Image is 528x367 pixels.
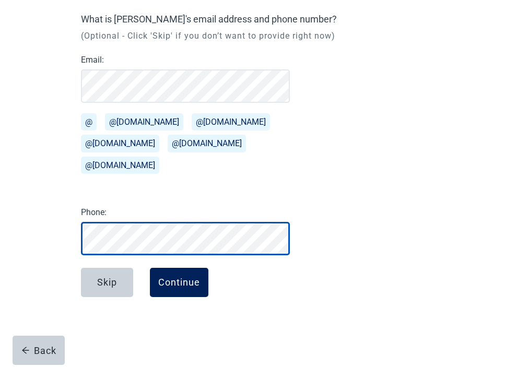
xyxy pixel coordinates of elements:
[81,55,290,65] label: Email:
[105,113,183,131] button: Add @gmail.com to email address
[81,113,97,131] button: Add @ to email address
[81,157,159,174] button: Add @sbcglobal.net to email address
[158,277,200,288] div: Continue
[21,346,30,354] span: arrow-left
[21,345,56,356] div: Back
[192,113,270,131] button: Add @outlook.com to email address
[150,268,208,297] button: Continue
[81,135,159,152] button: Add @yahoo.com to email address
[97,277,117,288] div: Skip
[81,207,290,218] label: Phone:
[13,336,65,365] button: arrow-leftBack
[81,13,337,26] label: What is [PERSON_NAME]'s email address and phone number?
[81,30,337,42] p: (Optional - Click 'Skip' if you don’t want to provide right now)
[168,135,246,152] button: Add @hotmail.com to email address
[81,268,133,297] button: Skip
